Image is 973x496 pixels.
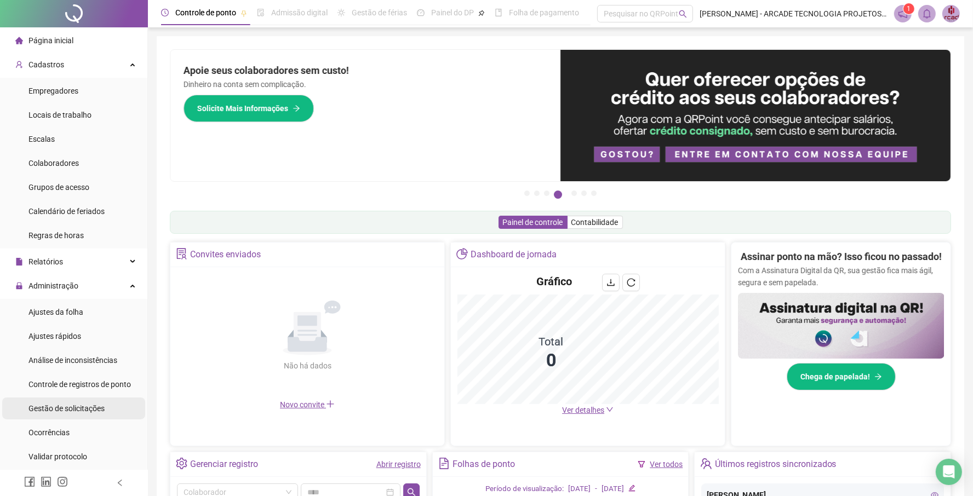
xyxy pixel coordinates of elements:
span: Contabilidade [571,218,619,227]
span: plus [326,400,335,408]
div: - [595,483,597,495]
span: Locais de trabalho [28,111,91,119]
span: instagram [57,476,68,487]
a: Abrir registro [376,460,421,469]
span: team [700,458,712,469]
span: Gestão de solicitações [28,404,105,413]
p: Com a Assinatura Digital da QR, sua gestão fica mais ágil, segura e sem papelada. [738,264,945,289]
span: Admissão digital [271,8,328,17]
div: [DATE] [568,483,591,495]
h2: Assinar ponto na mão? Isso ficou no passado! [741,249,942,264]
span: arrow-right [293,105,300,112]
span: file-done [257,9,265,16]
span: file-text [438,458,450,469]
span: Ajustes da folha [28,308,83,316]
span: Administração [28,281,78,290]
span: pushpin [478,10,485,16]
span: reload [627,278,636,287]
span: Ver detalhes [562,406,604,414]
span: left [116,479,124,487]
div: Período de visualização: [485,483,564,495]
sup: 1 [903,3,914,14]
span: sun [337,9,345,16]
span: Validar protocolo [28,452,87,461]
span: Grupos de acesso [28,183,89,192]
span: [PERSON_NAME] - ARCADE TECNOLOGIA PROJETOS E ENGENHARIA LTDA [700,8,888,20]
span: Chega de papelada! [800,371,870,383]
span: facebook [24,476,35,487]
button: 7 [591,191,597,196]
span: linkedin [41,476,51,487]
span: edit [628,485,636,492]
span: Relatórios [28,257,63,266]
span: pie-chart [456,248,468,259]
span: pushpin [241,10,247,16]
span: file [15,258,23,266]
span: setting [176,458,187,469]
span: search [679,10,687,18]
button: 5 [571,191,577,196]
button: 4 [554,191,562,199]
span: Análise de inconsistências [28,356,117,365]
span: notification [898,9,908,19]
div: Dashboard de jornada [471,245,557,264]
span: filter [638,460,645,468]
img: banner%2F02c71560-61a6-44d4-94b9-c8ab97240462.png [738,293,945,359]
div: Folhas de ponto [453,455,515,474]
button: Solicite Mais Informações [184,95,314,122]
span: Página inicial [28,36,73,45]
div: Não há dados [257,360,358,372]
h2: Apoie seus colaboradores sem custo! [184,63,547,78]
span: Colaboradores [28,159,79,168]
a: Ver detalhes down [562,406,614,414]
span: Gestão de férias [352,8,407,17]
span: home [15,37,23,44]
span: arrow-right [874,373,882,380]
span: Ocorrências [28,428,70,437]
span: Painel do DP [431,8,474,17]
span: user-add [15,61,23,68]
button: 3 [544,191,550,196]
button: 6 [581,191,587,196]
div: Gerenciar registro [190,455,258,474]
span: Novo convite [280,400,335,409]
button: 2 [534,191,540,196]
span: Escalas [28,135,55,143]
span: Cadastros [28,60,64,69]
span: Empregadores [28,86,78,95]
span: Painel de controle [503,218,563,227]
span: solution [176,248,187,259]
div: Últimos registros sincronizados [715,455,837,474]
h4: Gráfico [536,274,572,289]
button: 1 [524,191,530,196]
img: banner%2Fa8ee1423-cce5-4ffa-a127-5a2d429cc7d8.png [560,50,951,181]
span: bell [922,9,932,19]
div: [DATE] [602,483,624,495]
span: Controle de ponto [175,8,236,17]
span: Folha de pagamento [509,8,579,17]
div: Convites enviados [190,245,261,264]
span: Calendário de feriados [28,207,105,216]
span: 1 [907,5,911,13]
button: Chega de papelada! [787,363,896,390]
p: Dinheiro na conta sem complicação. [184,78,547,90]
span: lock [15,282,23,290]
div: Open Intercom Messenger [936,459,962,485]
span: dashboard [417,9,425,16]
img: 12371 [943,5,959,22]
span: download [606,278,615,287]
span: Ajustes rápidos [28,332,81,341]
span: Solicite Mais Informações [197,102,288,114]
span: book [495,9,502,16]
span: clock-circle [161,9,169,16]
a: Ver todos [650,460,683,469]
span: down [606,406,614,413]
span: Regras de horas [28,231,84,240]
span: Controle de registros de ponto [28,380,131,389]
